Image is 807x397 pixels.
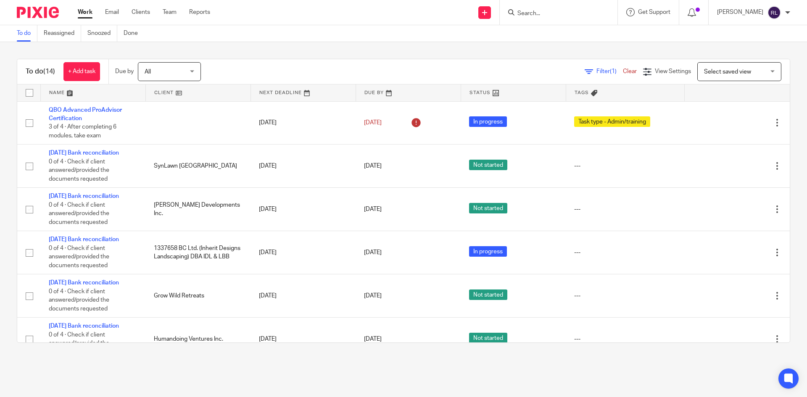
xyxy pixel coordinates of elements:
[49,245,109,268] span: 0 of 4 · Check if client answered/provided the documents requested
[251,101,356,145] td: [DATE]
[17,25,37,42] a: To do
[574,292,676,300] div: ---
[364,293,382,299] span: [DATE]
[596,68,623,74] span: Filter
[132,8,150,16] a: Clients
[49,193,119,199] a: [DATE] Bank reconciliation
[145,274,251,318] td: Grow Wild Retreats
[364,250,382,255] span: [DATE]
[364,163,382,169] span: [DATE]
[574,162,676,170] div: ---
[469,160,507,170] span: Not started
[469,289,507,300] span: Not started
[49,124,116,139] span: 3 of 4 · After completing 6 modules, take exam
[44,25,81,42] a: Reassigned
[17,7,59,18] img: Pixie
[638,9,670,15] span: Get Support
[163,8,177,16] a: Team
[767,6,781,19] img: svg%3E
[145,145,251,188] td: SynLawn [GEOGRAPHIC_DATA]
[251,231,356,274] td: [DATE]
[469,333,507,343] span: Not started
[105,8,119,16] a: Email
[623,68,637,74] a: Clear
[145,188,251,231] td: [PERSON_NAME] Developments Inc.
[49,323,119,329] a: [DATE] Bank reconciliation
[145,231,251,274] td: 1337658 BC Ltd. (Inherit Designs Landscaping) DBA IDL & LBB
[124,25,144,42] a: Done
[49,289,109,312] span: 0 of 4 · Check if client answered/provided the documents requested
[517,10,592,18] input: Search
[189,8,210,16] a: Reports
[575,90,589,95] span: Tags
[469,246,507,257] span: In progress
[251,318,356,361] td: [DATE]
[145,69,151,75] span: All
[364,206,382,212] span: [DATE]
[574,205,676,213] div: ---
[49,150,119,156] a: [DATE] Bank reconciliation
[49,280,119,286] a: [DATE] Bank reconciliation
[49,159,109,182] span: 0 of 4 · Check if client answered/provided the documents requested
[49,202,109,225] span: 0 of 4 · Check if client answered/provided the documents requested
[145,318,251,361] td: Humandoing Ventures Inc.
[251,274,356,318] td: [DATE]
[78,8,92,16] a: Work
[610,68,617,74] span: (1)
[49,107,122,121] a: QBO Advanced ProAdvisor Certification
[251,188,356,231] td: [DATE]
[364,336,382,342] span: [DATE]
[26,67,55,76] h1: To do
[364,120,382,126] span: [DATE]
[717,8,763,16] p: [PERSON_NAME]
[49,237,119,242] a: [DATE] Bank reconciliation
[251,145,356,188] td: [DATE]
[574,335,676,343] div: ---
[574,248,676,257] div: ---
[87,25,117,42] a: Snoozed
[469,203,507,213] span: Not started
[574,116,650,127] span: Task type - Admin/training
[655,68,691,74] span: View Settings
[115,67,134,76] p: Due by
[704,69,751,75] span: Select saved view
[43,68,55,75] span: (14)
[469,116,507,127] span: In progress
[49,332,109,355] span: 0 of 4 · Check if client answered/provided the documents requested
[63,62,100,81] a: + Add task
